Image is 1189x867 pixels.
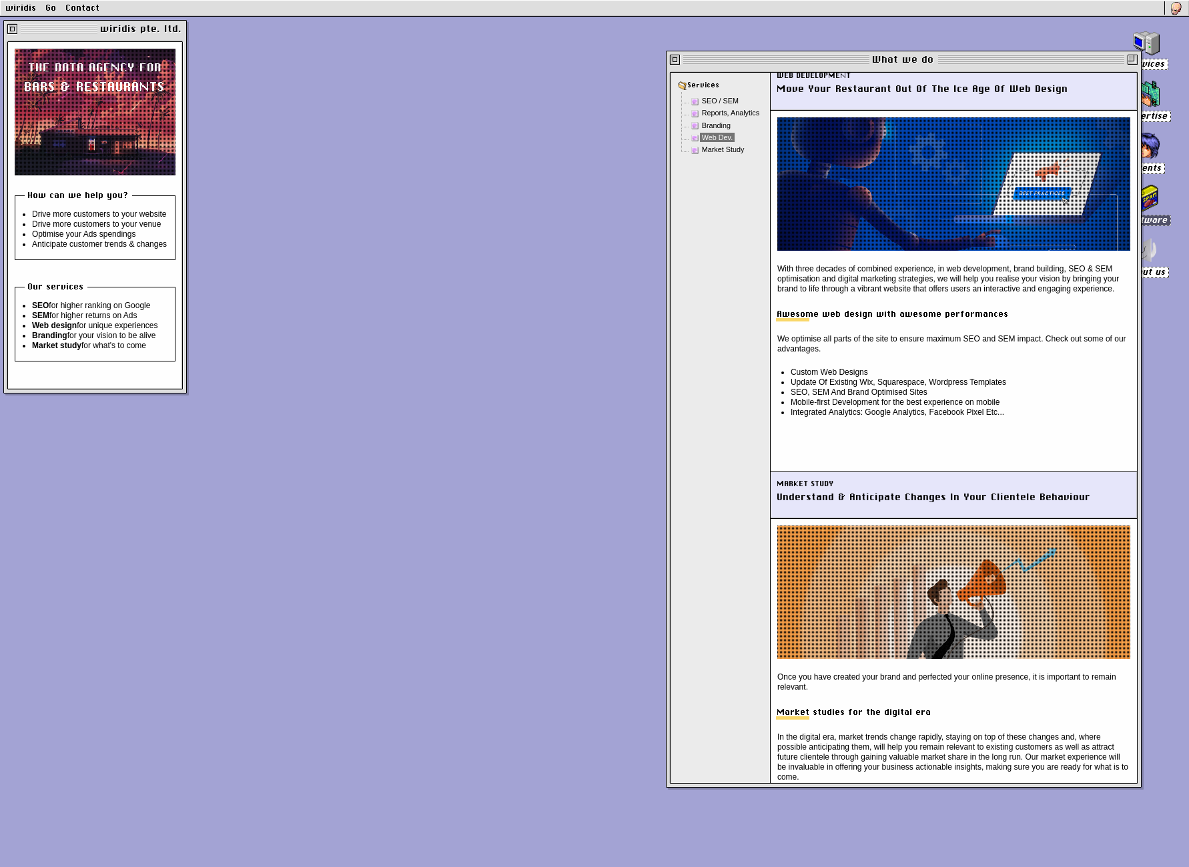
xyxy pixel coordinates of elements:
[1170,2,1183,15] img: Go to our Soundcloud!
[777,264,1130,294] p: With three decades of combined experience, in web development, brand building, SEO & SEM optimisa...
[1133,81,1160,107] img: Wiridis is an agency from Singapore expert in Analytics, Advertising, Machine Learning, Cloud Ser...
[777,732,1130,782] p: In the digital era, market trends change rapidly, staying on top of these changes and, where poss...
[46,1,57,15] div: Go
[1122,215,1171,225] h2: Software
[777,70,1097,97] h2: Move Your Restaurant Out Of The Ice Age Of Web Design
[1133,133,1160,159] img: Wiridis works with bar, restaurant and hotel owners across the world to help them raise visibilit...
[777,307,1130,321] h3: Awesome web design with awesome performances
[25,190,132,200] span: How can we help you?
[1123,237,1170,263] img: Wiridis is a marketing and advertising agency from Singapore trying to facilitate data literacy t...
[791,387,1130,397] li: SEO, SEM And Brand Optimised Sites
[700,96,741,105] span: SEO / SEM
[1128,163,1165,173] h2: Clients
[777,706,1130,719] h3: Market studies for the digital era
[1133,29,1160,55] img: Wiridis provides SEO / SEM, Web development, Branding and Market Study services to bar, restauran...
[700,121,733,130] span: Branding
[1124,59,1168,69] h2: Services
[688,81,720,89] span: Services
[791,407,1130,417] li: Integrated Analytics: Google Analytics, Facebook Pixel Etc...
[15,59,175,97] h2: bars & restaurants
[32,301,168,311] li: for higher ranking on Google
[32,311,168,321] li: for higher returns on Ads
[32,341,81,350] strong: Market study
[791,377,1130,387] li: Update Of Existing Wix, Squarespace, Wordpress Templates
[6,1,37,15] div: wiridis
[777,478,1097,490] span: Market study
[32,321,168,331] li: for unique experiences
[32,341,168,351] li: for what's to come
[25,281,87,291] span: Our services
[101,24,182,33] h1: wiridis pte. ltd.
[777,334,1130,354] p: We optimise all parts of the site to ensure maximum SEO and SEM impact. Check out some of our adv...
[777,672,1130,692] p: Once you have created your brand and perfected your online presence, it is important to remain re...
[32,209,168,219] li: Drive more customers to your website
[32,311,49,320] strong: SEM
[791,397,1130,407] li: Mobile-first Development for the best experience on mobile
[1122,111,1171,121] h2: Expertise
[32,219,168,229] li: Drive more customers to your venue
[32,331,168,341] li: for your vision to be alive
[32,331,67,340] strong: Branding
[700,108,761,117] span: Reports, Analytics
[700,133,735,142] span: Web Dev.
[791,367,1130,377] li: Custom Web Designs
[700,145,747,154] span: Market Study
[32,229,168,239] li: Optimise your Ads spendings
[873,55,934,64] h1: What we do
[15,59,175,77] div: the data agency for
[777,70,1097,82] span: Web development
[777,478,1097,505] h2: Understand & Anticipate Changes In Your Clientele Behaviour
[66,3,100,13] a: Contact
[1133,185,1160,211] img: Wiridis develops software with the aim to make data available and actionable to business owners, ...
[32,301,49,310] strong: SEO
[32,321,77,330] strong: Web design
[32,239,168,249] li: Anticipate customer trends & changes
[1124,267,1169,277] h2: About us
